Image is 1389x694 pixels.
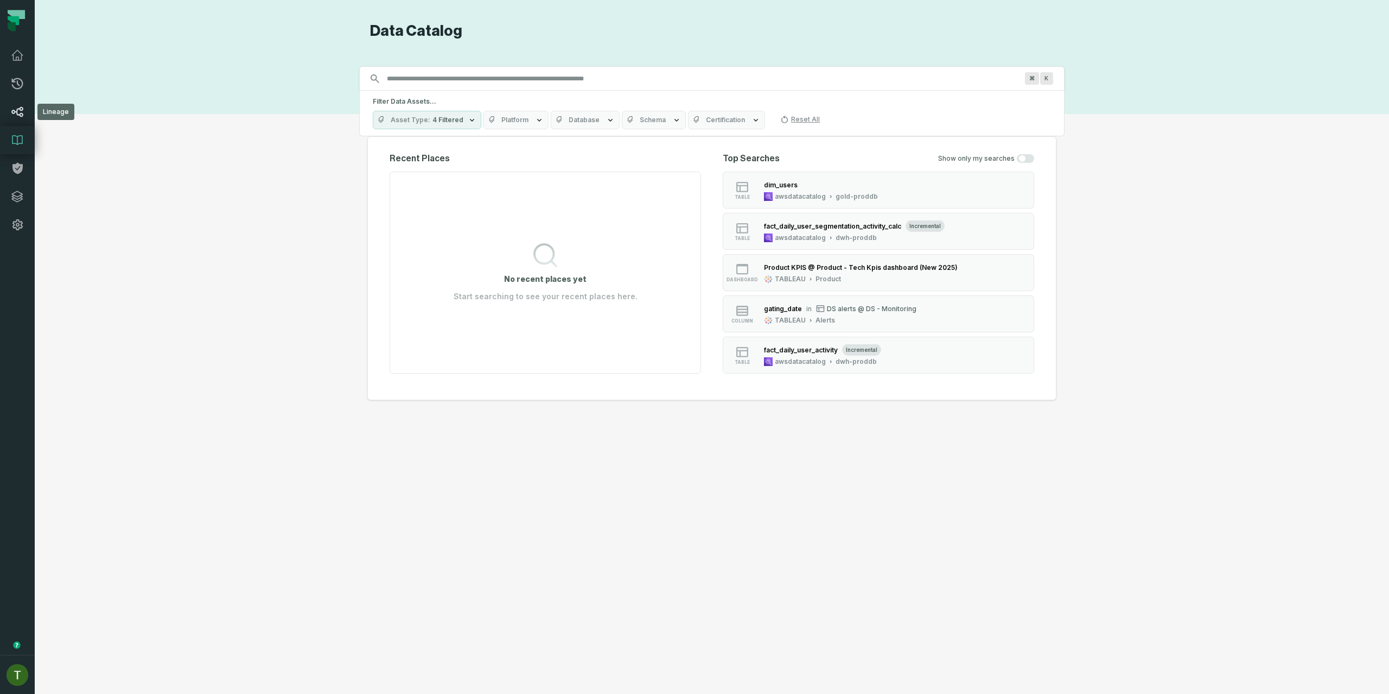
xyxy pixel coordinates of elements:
h1: Data Catalog [370,22,1065,41]
div: Tooltip anchor [12,640,22,650]
div: Lineage [37,104,74,120]
img: avatar of Tomer Galun [7,664,28,686]
span: Press ⌘ + K to focus the search bar [1040,72,1053,85]
span: Press ⌘ + K to focus the search bar [1025,72,1039,85]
